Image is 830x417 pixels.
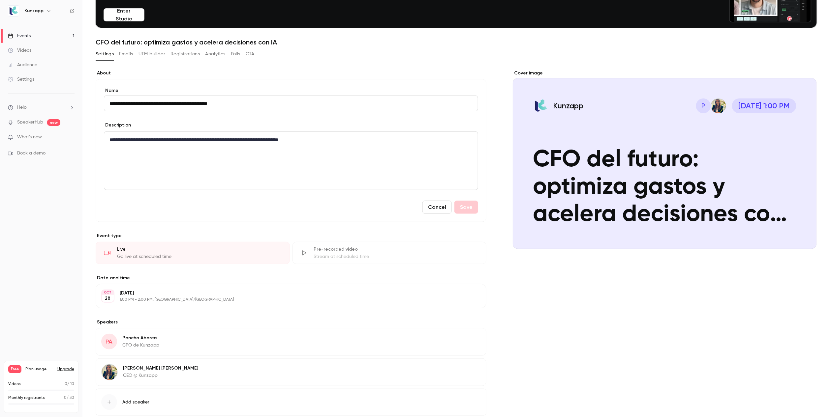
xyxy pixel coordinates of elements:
[8,33,31,39] div: Events
[8,47,31,54] div: Videos
[314,246,478,253] div: Pre-recorded video
[96,70,486,76] label: About
[513,70,817,249] section: Cover image
[57,367,74,372] button: Upgrade
[104,131,478,190] section: description
[65,381,74,387] p: / 10
[123,372,198,379] p: CEO @ Kunzapp
[231,49,240,59] button: Polls
[96,319,486,325] label: Speakers
[8,6,19,16] img: Kunzapp
[17,134,42,141] span: What's new
[119,49,133,59] button: Emails
[422,201,452,214] button: Cancel
[104,8,144,21] button: Enter Studio
[96,389,486,416] button: Add speaker
[67,134,75,140] iframe: Noticeable Trigger
[64,395,74,401] p: / 30
[122,342,159,348] p: CPO de Kunzapp
[105,295,111,302] p: 28
[17,150,46,157] span: Book a demo
[8,395,45,401] p: Monthly registrants
[104,87,478,94] label: Name
[8,104,75,111] li: help-dropdown-opener
[96,233,486,239] p: Event type
[96,358,486,386] div: Laura Del Castillo[PERSON_NAME] [PERSON_NAME]CEO @ Kunzapp
[65,382,67,386] span: 0
[8,62,37,68] div: Audience
[106,337,113,346] span: PA
[102,290,114,295] div: OCT
[64,396,67,400] span: 0
[120,290,451,296] p: [DATE]
[102,364,117,380] img: Laura Del Castillo
[117,253,282,260] div: Go live at scheduled time
[123,365,198,372] p: [PERSON_NAME] [PERSON_NAME]
[104,122,131,128] label: Description
[17,104,27,111] span: Help
[246,49,255,59] button: CTA
[96,49,114,59] button: Settings
[96,275,486,281] label: Date and time
[205,49,226,59] button: Analytics
[17,119,43,126] a: SpeakerHub
[314,253,478,260] div: Stream at scheduled time
[8,381,21,387] p: Videos
[96,38,817,46] h1: CFO del futuro: optimiza gastos y acelera decisiones con IA
[117,246,282,253] div: Live
[138,49,165,59] button: UTM builder
[122,399,149,405] span: Add speaker
[96,328,486,356] div: PAPancho AbarcaCPO de Kunzapp
[104,132,478,190] div: editor
[122,335,159,341] p: Pancho Abarca
[24,8,44,14] h6: Kunzapp
[47,119,60,126] span: new
[96,242,290,264] div: LiveGo live at scheduled time
[513,70,817,76] label: Cover image
[120,297,451,302] p: 1:00 PM - 2:00 PM, [GEOGRAPHIC_DATA]/[GEOGRAPHIC_DATA]
[8,365,21,373] span: Free
[292,242,487,264] div: Pre-recorded videoStream at scheduled time
[8,76,34,83] div: Settings
[25,367,53,372] span: Plan usage
[170,49,200,59] button: Registrations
